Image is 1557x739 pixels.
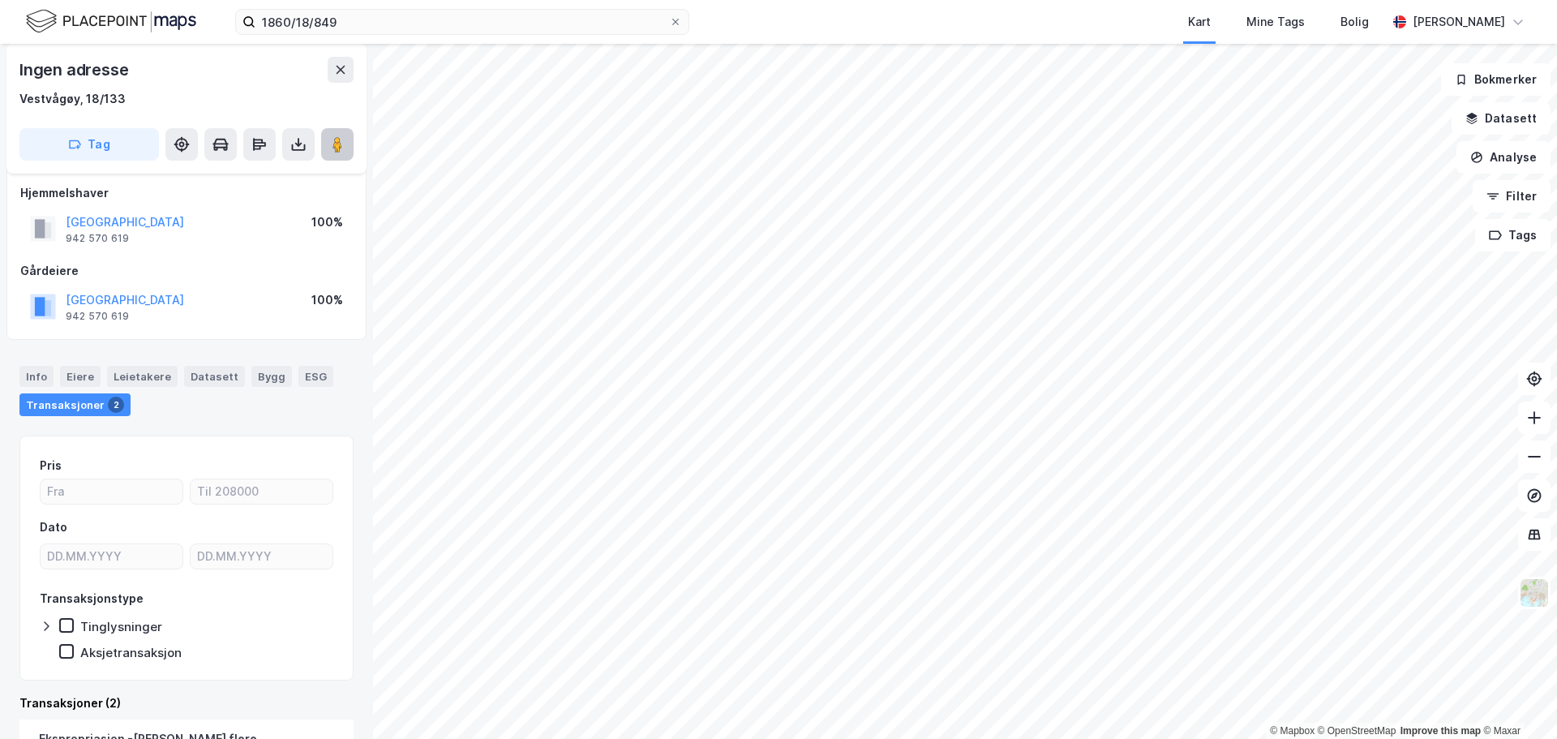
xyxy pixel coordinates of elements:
[19,89,126,109] div: Vestvågøy, 18/133
[1400,725,1481,737] a: Improve this map
[251,366,292,387] div: Bygg
[1441,63,1551,96] button: Bokmerker
[1270,725,1315,737] a: Mapbox
[60,366,101,387] div: Eiere
[66,232,129,245] div: 942 570 619
[191,479,332,504] input: Til 208000
[1318,725,1396,737] a: OpenStreetMap
[1246,12,1305,32] div: Mine Tags
[184,366,245,387] div: Datasett
[80,645,182,660] div: Aksjetransaksjon
[108,397,124,413] div: 2
[20,183,353,203] div: Hjemmelshaver
[19,694,354,713] div: Transaksjoner (2)
[311,290,343,310] div: 100%
[40,456,62,475] div: Pris
[19,393,131,416] div: Transaksjoner
[41,544,182,569] input: DD.MM.YYYY
[1519,578,1550,608] img: Z
[26,7,196,36] img: logo.f888ab2527a4732fd821a326f86c7f29.svg
[20,261,353,281] div: Gårdeiere
[66,310,129,323] div: 942 570 619
[19,366,54,387] div: Info
[19,128,159,161] button: Tag
[1456,141,1551,174] button: Analyse
[1340,12,1369,32] div: Bolig
[191,544,332,569] input: DD.MM.YYYY
[40,518,67,537] div: Dato
[1475,219,1551,251] button: Tags
[107,366,178,387] div: Leietakere
[1476,661,1557,739] div: Kontrollprogram for chat
[40,589,144,608] div: Transaksjonstype
[80,619,162,634] div: Tinglysninger
[19,57,131,83] div: Ingen adresse
[41,479,182,504] input: Fra
[1413,12,1505,32] div: [PERSON_NAME]
[1476,661,1557,739] iframe: Chat Widget
[298,366,333,387] div: ESG
[255,10,669,34] input: Søk på adresse, matrikkel, gårdeiere, leietakere eller personer
[1473,180,1551,213] button: Filter
[1188,12,1211,32] div: Kart
[311,213,343,232] div: 100%
[1452,102,1551,135] button: Datasett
